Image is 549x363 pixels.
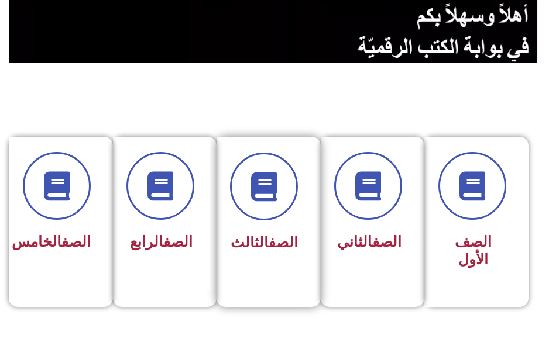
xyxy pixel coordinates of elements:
[163,233,193,250] a: الصف
[231,234,298,251] span: الثالث
[337,233,402,250] span: الثاني
[130,233,193,250] span: الرابع
[269,234,298,251] a: الصف
[372,233,402,250] a: الصف
[455,233,492,268] span: الصف الأول
[61,233,91,250] a: الصف
[12,233,91,250] span: الخامس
